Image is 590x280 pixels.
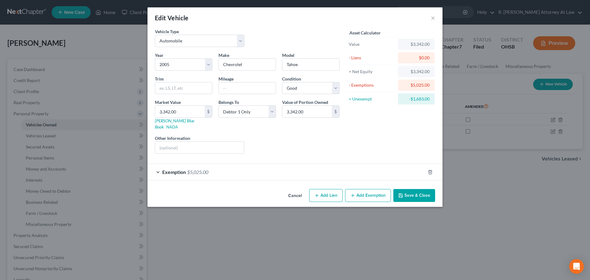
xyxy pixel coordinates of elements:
[155,118,194,129] a: [PERSON_NAME] Blue Book
[218,76,234,82] label: Mileage
[349,96,395,102] div: = Unexempt
[403,55,430,61] div: $0.00
[349,69,395,75] div: = Net Equity
[283,190,307,202] button: Cancel
[155,106,205,117] input: 0.00
[218,100,239,105] span: Belongs To
[162,169,186,175] span: Exemption
[282,59,339,70] input: ex. Altima
[219,82,276,94] input: --
[569,259,584,274] div: Open Intercom Messenger
[282,76,301,82] label: Condition
[349,82,395,88] div: - Exemptions
[349,41,395,47] div: Value
[309,189,343,202] button: Add Lien
[155,99,181,105] label: Market Value
[345,189,391,202] button: Add Exemption
[155,14,189,22] div: Edit Vehicle
[219,59,276,70] input: ex. Nissan
[349,55,395,61] div: - Liens
[403,41,430,47] div: $3,342.00
[282,106,332,117] input: 0.00
[349,30,381,36] label: Asset Calculator
[282,52,294,58] label: Model
[155,76,164,82] label: Trim
[282,99,328,105] label: Value of Portion Owned
[155,52,163,58] label: Year
[155,28,179,35] label: Vehicle Type
[431,14,435,22] button: ×
[166,124,178,129] a: NADA
[155,82,212,94] input: ex. LS, LT, etc
[403,96,430,102] div: -$1,683.00
[403,69,430,75] div: $3,342.00
[332,106,339,117] div: $
[205,106,212,117] div: $
[403,82,430,88] div: $5,025.00
[155,135,190,141] label: Other Information
[218,53,229,58] span: Make
[393,189,435,202] button: Save & Close
[155,142,244,153] input: (optional)
[187,169,208,175] span: $5,025.00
